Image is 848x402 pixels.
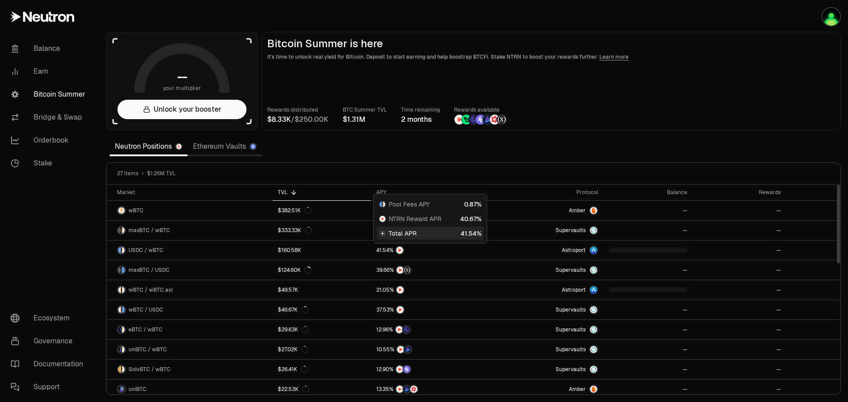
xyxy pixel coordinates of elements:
[693,201,786,220] a: --
[609,189,688,196] div: Balance
[4,353,95,376] a: Documentation
[603,201,693,220] a: --
[590,366,597,373] img: Supervaults
[118,267,121,274] img: maxBTC Logo
[376,189,481,196] div: APY
[556,267,586,274] span: Supervaults
[397,267,404,274] img: NTRN
[376,286,481,294] button: NTRN
[376,365,481,374] button: NTRNSolv Points
[389,214,441,223] span: NTRN Reward APR
[403,326,410,333] img: EtherFi Points
[693,379,786,399] a: --
[556,346,586,353] span: Supervaults
[273,240,371,260] a: $160.58K
[410,386,417,393] img: Mars Fragments
[273,201,371,220] a: $382.51K
[267,53,835,61] p: It's time to unlock real yield for Bitcoin. Deposit to start earning and help boostrap BTCFi. Sta...
[163,84,201,93] span: your multiplier
[122,247,125,254] img: wBTC Logo
[273,379,371,399] a: $22.53K
[118,346,121,353] img: uniBTC Logo
[129,366,170,373] span: SolvBTC / wBTC
[106,379,273,399] a: uniBTC LogouniBTC
[118,286,121,293] img: wBTC Logo
[376,246,481,255] button: NTRN
[397,306,404,313] img: NTRN
[273,300,371,319] a: $46.67K
[487,260,603,280] a: SupervaultsSupervaults
[122,366,125,373] img: wBTC Logo
[278,306,308,313] div: $46.67K
[4,376,95,398] a: Support
[122,326,125,333] img: wBTC Logo
[250,144,256,149] img: Ethereum Logo
[278,207,311,214] div: $382.51K
[396,326,403,333] img: NTRN
[469,115,478,124] img: EtherFi Points
[278,386,309,393] div: $22.53K
[603,300,693,319] a: --
[403,366,410,373] img: Solv Points
[117,189,267,196] div: Market
[401,105,440,114] p: Time remaining
[693,300,786,319] a: --
[698,189,780,196] div: Rewards
[4,83,95,106] a: Bitcoin Summer
[454,115,464,124] img: NTRN
[371,280,487,300] a: NTRN
[693,360,786,379] a: --
[693,340,786,359] a: --
[106,201,273,220] a: wBTC LogowBTC
[379,216,386,222] img: NTRN Logo
[110,138,188,155] a: Neutron Positions
[273,320,371,339] a: $29.63K
[401,114,440,125] div: 2 months
[487,280,603,300] a: Astroport
[404,346,411,353] img: Bedrock Diamonds
[397,286,404,293] img: NTRN
[273,340,371,359] a: $27.02K
[273,360,371,379] a: $26.41K
[556,306,586,313] span: Supervaults
[118,247,121,254] img: USDC Logo
[371,221,487,240] a: NTRNStructured Points
[4,307,95,330] a: Ecosystem
[454,105,507,114] p: Rewards available
[397,346,404,353] img: NTRN
[562,247,586,254] span: Astroport
[106,320,273,339] a: eBTC LogowBTC LogoeBTC / wBTC
[404,267,411,274] img: Structured Points
[273,221,371,240] a: $333.33K
[490,115,500,124] img: Mars Fragments
[278,267,311,274] div: $124.60K
[487,240,603,260] a: Astroport
[383,201,386,207] img: wBTC Logo
[693,320,786,339] a: --
[122,267,125,274] img: USDC Logo
[118,326,121,333] img: eBTC Logo
[590,306,597,313] img: Supervaults
[278,247,301,254] div: $160.58K
[603,379,693,399] a: --
[118,227,121,234] img: maxBTC Logo
[129,286,173,293] span: wBTC / wBTC.axl
[389,200,430,209] span: Pool Fees APY
[177,70,187,84] h1: --
[396,366,403,373] img: NTRN
[603,260,693,280] a: --
[4,152,95,175] a: Stake
[129,326,163,333] span: eBTC / wBTC
[693,280,786,300] a: --
[603,360,693,379] a: --
[487,340,603,359] a: SupervaultsSupervaults
[389,229,416,238] span: Total APR
[106,340,273,359] a: uniBTC LogowBTC LogouniBTC / wBTC
[590,346,597,353] img: Supervaults
[603,320,693,339] a: --
[562,286,586,293] span: Astroport
[106,260,273,280] a: maxBTC LogoUSDC LogomaxBTC / USDC
[106,280,273,300] a: wBTC LogowBTC.axl LogowBTC / wBTC.axl
[118,386,125,393] img: uniBTC Logo
[371,360,487,379] a: NTRNSolv Points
